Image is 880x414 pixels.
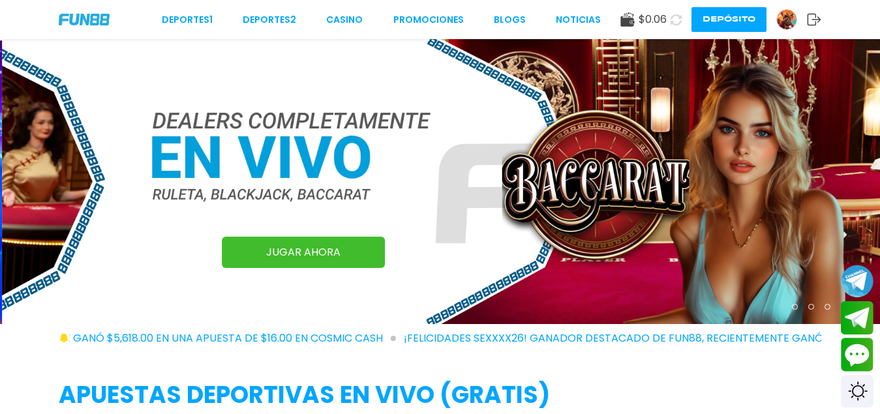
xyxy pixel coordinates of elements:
div: Switch theme [841,375,873,407]
a: Avatar [776,9,807,30]
h2: APUESTAS DEPORTIVAS EN VIVO (gratis) [59,377,821,413]
img: Avatar [777,10,797,29]
button: Join telegram channel [841,264,873,298]
button: Contact customer service [841,338,873,372]
a: Promociones [393,13,464,27]
button: Join telegram [841,301,873,335]
img: Company Logo [59,14,110,25]
a: Deportes2 [243,13,296,27]
a: Deportes1 [162,13,213,27]
a: NOTICIAS [556,13,601,27]
a: CASINO [326,13,363,27]
a: JUGAR AHORA [222,237,385,268]
span: $ 0.06 [639,12,667,27]
a: BLOGS [494,13,526,27]
button: Depósito [691,7,766,32]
